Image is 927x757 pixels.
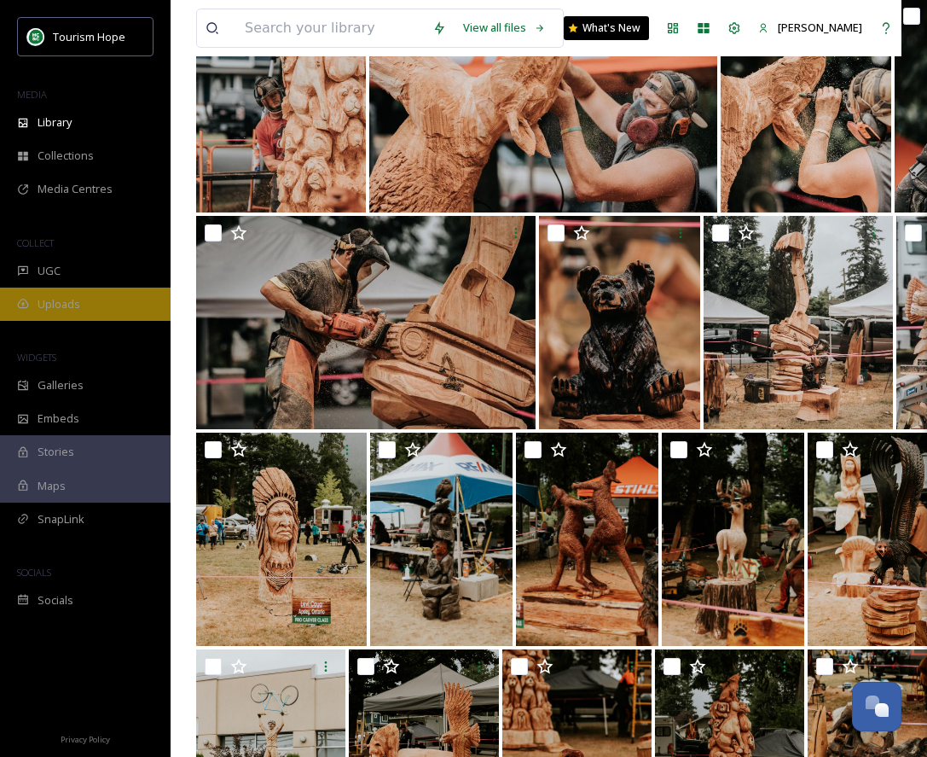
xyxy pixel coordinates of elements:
span: Socials [38,592,73,609]
span: UGC [38,263,61,279]
span: Tourism Hope [53,29,125,44]
img: 2021.08.22--CarvingCompetition-5.jpg [662,433,804,646]
span: Library [38,114,72,131]
span: Embeds [38,411,79,427]
img: 2021.08.22--CarvingCompetition-7.jpg [370,433,513,646]
span: [PERSON_NAME] [778,20,862,35]
span: Galleries [38,377,84,393]
img: DSC06043.jpg [539,216,700,429]
img: 2021.08.22--CarvingCompetition-8.jpg [196,433,367,646]
span: Uploads [38,296,80,312]
span: SOCIALS [17,566,51,579]
span: Privacy Policy [61,734,110,745]
span: Media Centres [38,181,113,197]
a: What's New [564,16,649,40]
img: 2021.08.22--CarvingCompetition-6.jpg [516,433,658,646]
a: View all files [455,11,554,44]
img: DSC06011.jpg [704,216,894,429]
input: Search your library [236,9,424,47]
button: Open Chat [852,682,901,731]
span: MEDIA [17,88,47,101]
img: logo.png [27,28,44,45]
span: WIDGETS [17,351,56,364]
span: Maps [38,478,66,494]
span: Stories [38,444,74,460]
span: SnapLink [38,511,84,527]
span: Collections [38,148,94,164]
a: [PERSON_NAME] [750,11,871,44]
a: Privacy Policy [61,728,110,748]
span: COLLECT [17,236,54,249]
img: DSC06074.jpg [196,216,536,429]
